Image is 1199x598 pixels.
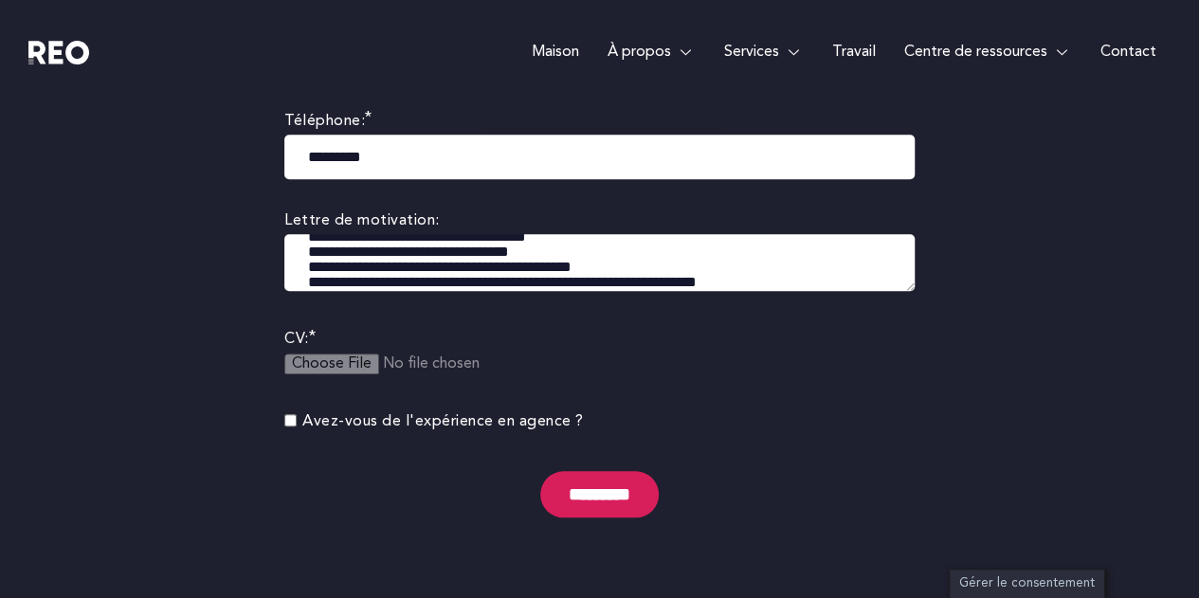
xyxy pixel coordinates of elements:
[302,413,584,428] font: Avez-vous de l'expérience en agence ?
[724,45,779,60] font: Services
[832,45,876,60] font: Travail
[284,332,309,347] font: CV:
[284,114,365,129] font: Téléphone:
[959,577,1095,589] font: Gérer le consentement
[1100,45,1156,60] font: Contact
[904,45,1047,60] font: Centre de ressources
[608,45,671,60] font: À propos
[532,45,579,60] font: Maison
[284,212,440,227] font: Lettre de motivation:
